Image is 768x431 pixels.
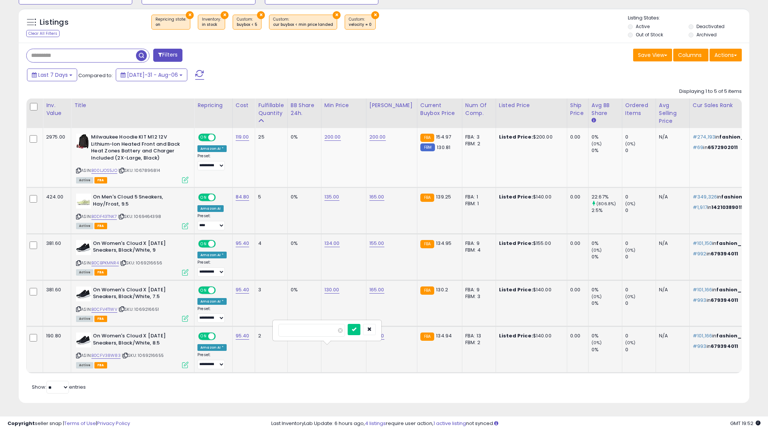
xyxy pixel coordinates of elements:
div: 0 [625,254,656,260]
div: Avg Selling Price [659,101,686,125]
small: FBA [420,286,434,295]
img: 41e6oNVCZpL._SL40_.jpg [76,134,89,149]
div: FBM: 3 [465,293,490,300]
span: Show: entries [32,383,86,391]
span: ON [199,240,208,247]
p: Listing States: [628,15,749,22]
div: 0% [592,286,622,293]
small: (0%) [625,141,636,147]
span: #274,193 [693,133,715,140]
div: Listed Price [499,101,564,109]
div: BB Share 24h. [291,101,318,117]
button: × [221,11,229,19]
div: Ship Price [570,101,585,117]
span: 154.97 [436,133,451,140]
label: Archived [696,31,717,38]
div: Preset: [197,352,227,369]
b: On Men's Cloud 5 Sneakers, Hay/Frost, 9.5 [93,194,184,209]
div: 5 [258,194,281,200]
a: B0CFV4T1WV [91,306,117,313]
div: 2975.00 [46,134,65,140]
span: OFF [215,240,227,247]
div: Preset: [197,306,227,323]
button: Last 7 Days [27,69,77,81]
div: 4 [258,240,281,247]
h5: Listings [40,17,69,28]
div: Fulfillable Quantity [258,101,284,117]
small: FBA [420,134,434,142]
div: N/A [659,134,684,140]
div: 25 [258,134,281,140]
div: cur buybox < min price landed [273,22,333,27]
span: Inventory : [202,16,221,28]
small: FBA [420,240,434,248]
div: in stock [202,22,221,27]
small: (0%) [625,294,636,300]
span: #993 [693,297,707,304]
span: FBA [94,223,107,229]
div: velocity = 0 [349,22,372,27]
div: N/A [659,240,684,247]
span: 2025-08-14 19:52 GMT [730,420,761,427]
small: (806.8%) [596,201,616,207]
div: Preset: [197,154,227,170]
small: (0%) [625,201,636,207]
span: All listings currently available for purchase on Amazon [76,316,93,322]
div: N/A [659,194,684,200]
div: FBA: 1 [465,194,490,200]
div: Inv. value [46,101,68,117]
div: $200.00 [499,134,561,140]
div: ASIN: [76,333,188,367]
small: (0%) [592,141,602,147]
b: Milwaukee Hoodie KIT M12 12V Lithium-Ion Heated Front and Back Heat Zones Battery and Charger Inc... [91,134,182,163]
b: Listed Price: [499,240,533,247]
span: All listings currently available for purchase on Amazon [76,177,93,183]
button: Save View [633,49,672,61]
a: 155.00 [369,240,384,247]
span: FBA [94,316,107,322]
img: 31DS2QHywxL._SL40_.jpg [76,240,91,255]
div: 0 [625,300,656,307]
div: N/A [659,333,684,339]
label: Deactivated [696,23,725,30]
div: [PERSON_NAME] [369,101,414,109]
div: 2.5% [592,207,622,214]
small: (0%) [592,340,602,346]
a: B0CFV38W83 [91,352,121,359]
span: | SKU: 1069216655 [122,352,164,358]
a: 95.40 [236,240,250,247]
div: FBA: 9 [465,286,490,293]
span: 6572902011 [708,144,738,151]
label: Active [636,23,650,30]
div: 0 [625,333,656,339]
span: 679394011 [711,250,738,257]
span: OFF [215,287,227,293]
a: 95.40 [236,332,250,340]
span: OFF [215,194,227,201]
div: Repricing [197,101,229,109]
div: 0 [625,207,656,214]
span: FBA [94,362,107,368]
span: #349,326 [693,193,717,200]
span: | SKU: 1069464398 [118,213,161,219]
div: Num of Comp. [465,101,493,117]
button: × [371,11,379,19]
div: 3 [258,286,281,293]
span: OFF [215,333,227,340]
b: On Women's Cloud X [DATE] Sneakers, Black/White, 9 [93,240,184,256]
div: 0% [592,346,622,353]
small: Avg BB Share. [592,117,596,124]
div: FBA: 13 [465,333,490,339]
div: buybox < 5 [237,22,257,27]
a: Terms of Use [64,420,96,427]
div: FBM: 2 [465,339,490,346]
a: 200.00 [324,133,341,141]
small: FBA [420,194,434,202]
a: 95.40 [236,286,250,294]
small: (0%) [625,340,636,346]
div: Preset: [197,213,227,230]
span: Last 7 Days [38,71,68,79]
div: 0% [291,134,315,140]
div: 2 [258,333,281,339]
div: Clear All Filters [26,30,60,37]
